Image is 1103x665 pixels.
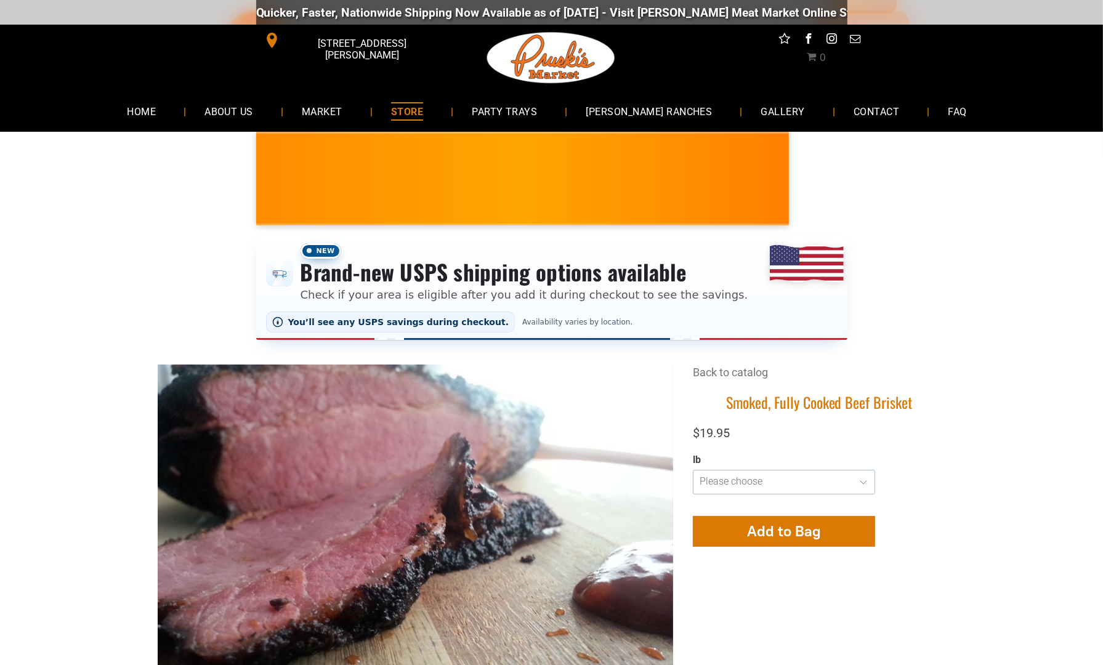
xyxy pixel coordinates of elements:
span: 0 [820,52,826,63]
a: Social network [777,31,793,50]
a: facebook [800,31,816,50]
span: Availability varies by location. [520,318,635,326]
p: Check if your area is eligible after you add it during checkout to see the savings. [301,286,748,303]
a: [PERSON_NAME] RANCHES [568,95,731,127]
a: Back to catalog [693,366,768,379]
div: lb [693,454,875,467]
div: Shipping options announcement [256,235,847,340]
a: HOME [108,95,174,127]
span: Add to Bag [747,522,821,540]
a: FAQ [929,95,985,127]
span: [STREET_ADDRESS][PERSON_NAME] [283,31,442,67]
a: PARTY TRAYS [453,95,556,127]
a: STORE [373,95,442,127]
div: Breadcrumbs [693,365,946,392]
a: MARKET [283,95,361,127]
h3: Brand-new USPS shipping options available [301,259,748,286]
span: [PERSON_NAME] MARKET [636,187,878,207]
a: [STREET_ADDRESS][PERSON_NAME] [256,31,445,50]
img: Pruski-s+Market+HQ+Logo2-1920w.png [485,25,618,91]
span: You’ll see any USPS savings during checkout. [288,317,509,327]
a: email [847,31,863,50]
a: ABOUT US [186,95,272,127]
a: [DOMAIN_NAME][URL] [771,6,891,20]
div: Quicker, Faster, Nationwide Shipping Now Available as of [DATE] - Visit [PERSON_NAME] Meat Market... [145,6,891,20]
a: CONTACT [835,95,918,127]
a: instagram [823,31,839,50]
h1: Smoked, Fully Cooked Beef Brisket [693,393,946,412]
span: New [301,243,341,259]
button: Add to Bag [693,516,875,547]
span: $19.95 [693,425,730,440]
a: GALLERY [743,95,823,127]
